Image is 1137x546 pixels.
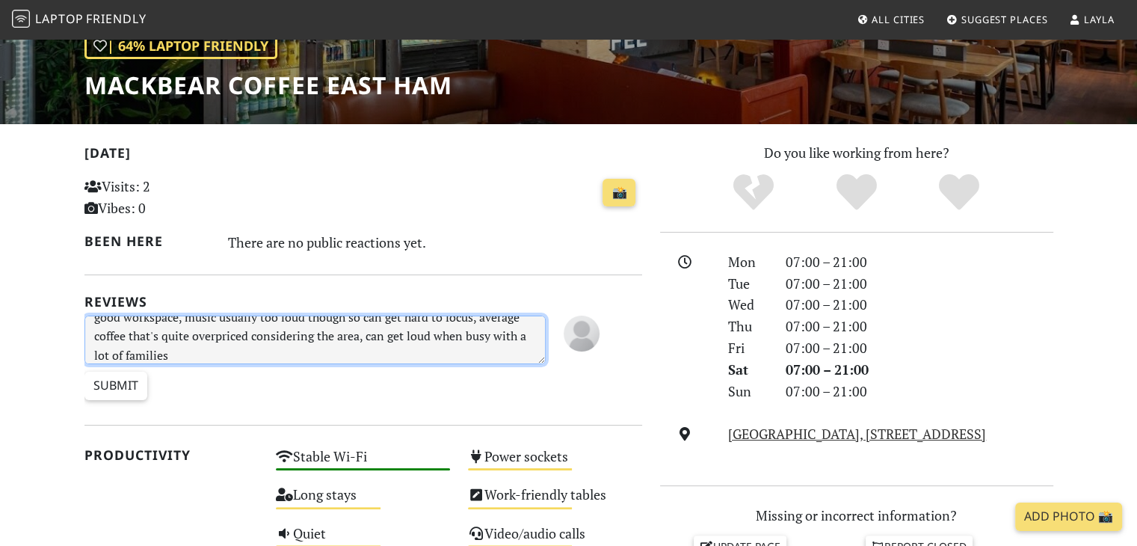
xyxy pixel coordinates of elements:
[851,6,931,33] a: All Cities
[1084,13,1115,26] span: Layla
[719,294,776,316] div: Wed
[719,316,776,337] div: Thu
[603,179,635,207] a: 📸
[84,294,642,310] h2: Reviews
[84,145,642,167] h2: [DATE]
[702,172,805,213] div: No
[805,172,908,213] div: Yes
[719,359,776,381] div: Sat
[228,230,642,254] div: There are no public reactions yet.
[459,482,651,521] div: Work-friendly tables
[777,294,1062,316] div: 07:00 – 21:00
[35,10,84,27] span: Laptop
[84,71,452,99] h1: Mackbear Coffee East Ham
[267,444,459,482] div: Stable Wi-Fi
[940,6,1054,33] a: Suggest Places
[719,251,776,273] div: Mon
[908,172,1011,213] div: Definitely!
[84,447,259,463] h2: Productivity
[12,10,30,28] img: LaptopFriendly
[84,33,277,59] div: | 64% Laptop Friendly
[660,142,1053,164] p: Do you like working from here?
[267,482,459,521] div: Long stays
[660,505,1053,527] p: Missing or incorrect information?
[459,444,651,482] div: Power sockets
[961,13,1048,26] span: Suggest Places
[719,381,776,402] div: Sun
[777,251,1062,273] div: 07:00 – 21:00
[86,10,146,27] span: Friendly
[728,425,986,443] a: [GEOGRAPHIC_DATA], [STREET_ADDRESS]
[12,7,147,33] a: LaptopFriendly LaptopFriendly
[719,273,776,295] div: Tue
[777,316,1062,337] div: 07:00 – 21:00
[777,359,1062,381] div: 07:00 – 21:00
[872,13,925,26] span: All Cities
[777,381,1062,402] div: 07:00 – 21:00
[564,316,600,352] img: blank-535327c66bd565773addf3077783bbfce4b00ec00e9fd257753287c682c7fa38.png
[719,337,776,359] div: Fri
[777,273,1062,295] div: 07:00 – 21:00
[84,233,211,249] h2: Been here
[84,176,259,219] p: Visits: 2 Vibes: 0
[84,372,147,400] input: Submit
[1063,6,1120,33] a: Layla
[777,337,1062,359] div: 07:00 – 21:00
